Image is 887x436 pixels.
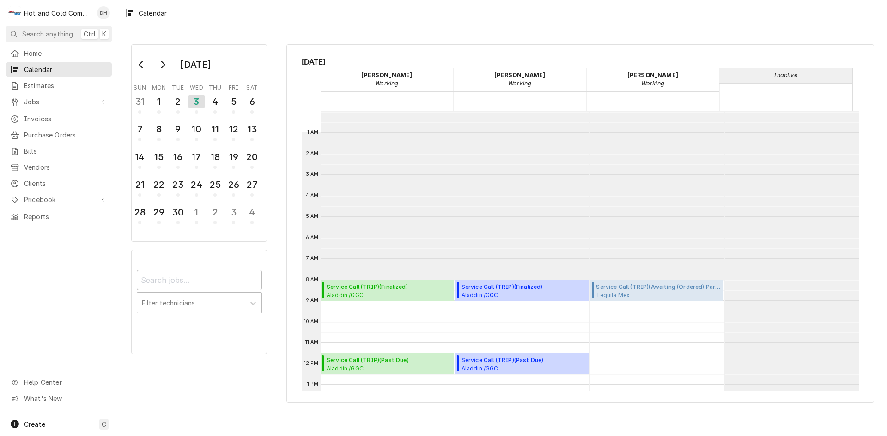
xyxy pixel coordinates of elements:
div: 14 [133,150,147,164]
span: What's New [24,394,107,403]
span: Service Call (TRIP) ( Finalized ) [462,283,586,291]
span: 1 AM [305,129,321,136]
div: 27 [245,178,259,191]
div: 6 [245,95,259,108]
a: Estimates [6,78,112,93]
a: Reports [6,209,112,224]
div: 28 [133,205,147,219]
th: Saturday [243,81,261,92]
div: David Harris - Working [453,68,586,91]
div: 25 [208,178,222,191]
th: Friday [225,81,243,92]
span: Pricebook [24,195,94,204]
div: Calendar Calendar [286,44,874,403]
span: Service Call (TRIP) ( Past Due ) [462,356,544,364]
div: 24 [189,178,204,191]
div: 1 [189,205,204,219]
div: 15 [152,150,166,164]
div: [Service] Service Call (TRIP) Aladdin /GGC CAFE / 1000 University Center Ln, Lawrenceville, GA 30... [455,353,589,375]
span: 3 AM [304,171,321,178]
span: 8 AM [304,276,321,283]
th: Tuesday [169,81,187,92]
span: Aladdin /GGC A-Bldg. ([GEOGRAPHIC_DATA],Panda,C-Store) / [STREET_ADDRESS] [462,291,586,299]
span: Home [24,48,108,58]
a: Home [6,46,112,61]
div: [Service] Service Call (TRIP) Aladdin /GGC A-Bldg. (Chic Fila,Panda,C-Store) / 1000 University Ce... [321,280,454,301]
span: 1 PM [305,381,321,388]
a: Vendors [6,160,112,175]
span: Service Call (TRIP) ( Past Due ) [327,356,409,364]
button: Go to next month [153,57,172,72]
div: Hot and Cold Commercial Kitchens, Inc.'s Avatar [8,6,21,19]
div: 20 [245,150,259,164]
div: Service Call (TRIP)(Past Due)Aladdin /GGCCAFE / [STREET_ADDRESS] [455,353,589,375]
div: [Service] Service Call (TRIP) Aladdin /GGC CAFE / 1000 University Center Ln, Lawrenceville, GA 30... [321,353,454,375]
div: 17 [189,150,204,164]
a: Purchase Orders [6,127,112,143]
div: 5 [226,95,241,108]
div: DH [97,6,110,19]
span: [DATE] [302,56,859,68]
th: Thursday [206,81,225,92]
strong: [PERSON_NAME] [361,72,412,78]
div: 13 [245,122,259,136]
div: Service Call (TRIP)(Past Due)Aladdin /GGCCAFE / [STREET_ADDRESS] [321,353,454,375]
div: Service Call (TRIP)(Awaiting (Ordered) Parts)Tequila MexTequila Mex Restaurant / [STREET_ADDRESS] [590,280,723,301]
div: Jason Thomason - Working [586,68,719,91]
th: Wednesday [187,81,206,92]
span: Reports [24,212,108,221]
div: 18 [208,150,222,164]
button: Go to previous month [132,57,151,72]
span: Service Call (TRIP) ( Awaiting (Ordered) Parts ) [596,283,720,291]
div: 3 [188,95,205,108]
div: 22 [152,178,166,191]
div: 4 [245,205,259,219]
span: Aladdin /GGC CAFE / [STREET_ADDRESS] [327,364,409,372]
span: Ctrl [84,29,96,39]
em: Working [641,80,664,87]
div: 16 [171,150,185,164]
a: Go to Pricebook [6,192,112,207]
a: Calendar [6,62,112,77]
span: 12 PM [302,360,321,367]
div: 3 [226,205,241,219]
a: Bills [6,143,112,159]
div: H [8,6,21,19]
div: 9 [171,122,185,136]
a: Go to Jobs [6,94,112,109]
em: Working [508,80,531,87]
a: Clients [6,176,112,191]
div: 11 [208,122,222,136]
div: [DATE] [177,57,214,72]
strong: [PERSON_NAME] [627,72,678,78]
span: Clients [24,179,108,188]
span: Help Center [24,377,107,387]
span: Calendar [24,65,108,74]
span: Service Call (TRIP) ( Finalized ) [327,283,451,291]
div: 1 [152,95,166,108]
div: 8 [152,122,166,136]
div: 26 [226,178,241,191]
div: Service Call (TRIP)(Finalized)Aladdin /GGCA-Bldg. ([GEOGRAPHIC_DATA],Panda,C-Store) / [STREET_ADD... [455,280,589,301]
span: 7 AM [304,255,321,262]
div: 2 [208,205,222,219]
span: K [102,29,106,39]
div: undefined - Inactive [719,68,852,82]
div: Calendar Day Picker [131,44,267,242]
span: Aladdin /GGC CAFE / [STREET_ADDRESS] [462,364,544,372]
span: 6 AM [304,234,321,241]
div: 7 [133,122,147,136]
th: Sunday [131,81,149,92]
div: 30 [171,205,185,219]
em: Inactive [774,72,797,78]
div: 31 [133,95,147,108]
div: Service Call (TRIP)(Finalized)Aladdin /GGCA-Bldg. ([GEOGRAPHIC_DATA],Panda,C-Store) / [STREET_ADD... [321,280,454,301]
span: 11 AM [303,339,321,346]
span: Vendors [24,162,108,172]
span: Search anything [22,29,73,39]
span: 4 AM [304,192,321,199]
span: Bills [24,146,108,156]
div: Daryl Harris - Working [321,68,454,91]
span: Purchase Orders [24,130,108,140]
a: Invoices [6,111,112,126]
